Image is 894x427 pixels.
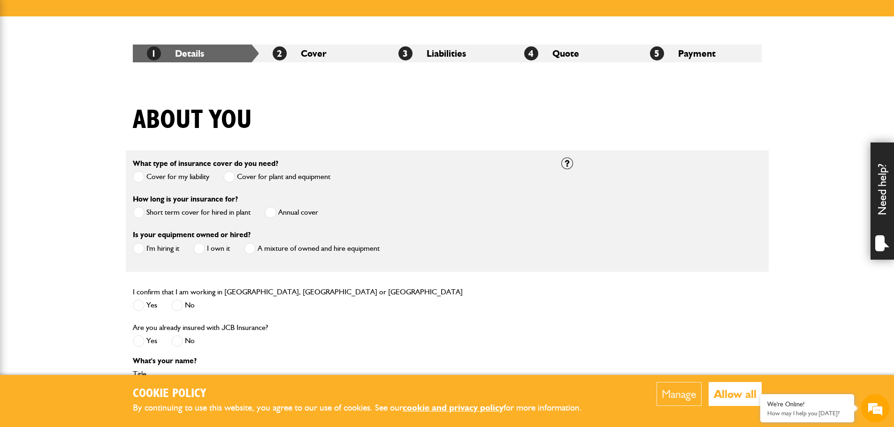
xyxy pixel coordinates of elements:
label: Yes [133,300,157,311]
h2: Cookie Policy [133,387,597,401]
label: No [171,300,195,311]
li: Payment [636,45,762,62]
label: A mixture of owned and hire equipment [244,243,380,255]
li: Liabilities [384,45,510,62]
div: Need help? [871,142,894,260]
label: Cover for my liability [133,171,209,183]
label: Title [133,370,547,378]
span: 3 [398,46,413,60]
label: I confirm that I am working in [GEOGRAPHIC_DATA], [GEOGRAPHIC_DATA] or [GEOGRAPHIC_DATA] [133,288,463,296]
li: Quote [510,45,636,62]
button: Manage [657,382,702,406]
label: I'm hiring it [133,243,179,255]
li: Details [133,45,259,62]
span: 2 [273,46,287,60]
p: By continuing to use this website, you agree to our use of cookies. See our for more information. [133,401,597,415]
h1: About you [133,105,252,136]
label: Is your equipment owned or hired? [133,231,251,239]
label: Short term cover for hired in plant [133,207,251,218]
label: Yes [133,335,157,347]
p: What's your name? [133,357,547,365]
div: We're Online! [767,400,847,408]
label: I own it [193,243,230,255]
label: How long is your insurance for? [133,195,238,203]
label: Are you already insured with JCB Insurance? [133,324,268,331]
li: Cover [259,45,384,62]
span: 4 [524,46,538,60]
label: Cover for plant and equipment [223,171,330,183]
span: 1 [147,46,161,60]
label: Annual cover [265,207,318,218]
label: What type of insurance cover do you need? [133,160,278,167]
button: Allow all [709,382,762,406]
p: How may I help you today? [767,410,847,417]
label: No [171,335,195,347]
a: cookie and privacy policy [403,402,504,413]
span: 5 [650,46,664,60]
